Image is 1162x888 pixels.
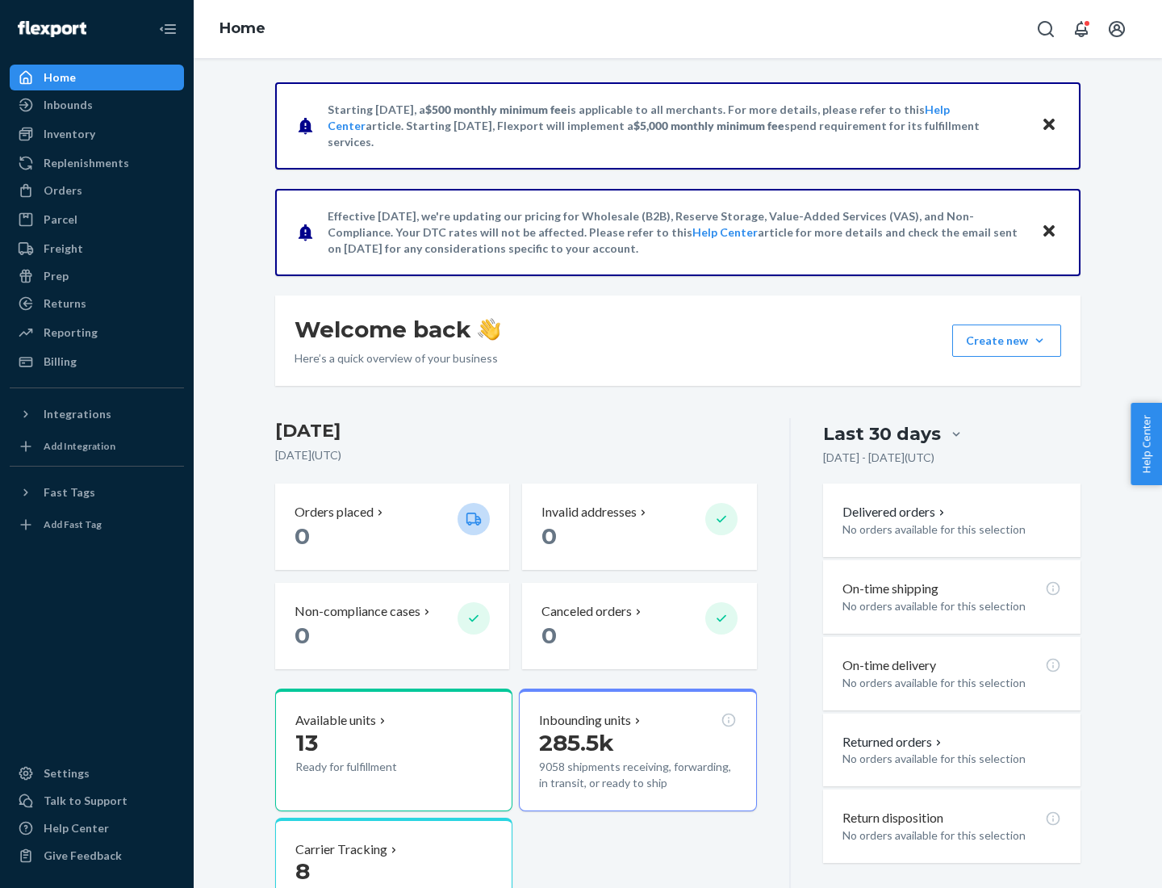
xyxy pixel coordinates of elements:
[295,503,374,521] p: Orders placed
[44,268,69,284] div: Prep
[842,733,945,752] button: Returned orders
[10,401,184,427] button: Integrations
[519,689,756,811] button: Inbounding units285.5k9058 shipments receiving, forwarding, in transit, or ready to ship
[10,349,184,375] a: Billing
[842,580,938,598] p: On-time shipping
[10,320,184,346] a: Reporting
[522,583,756,669] button: Canceled orders 0
[275,583,509,669] button: Non-compliance cases 0
[823,450,934,466] p: [DATE] - [DATE] ( UTC )
[44,97,93,113] div: Inbounds
[1039,114,1060,137] button: Close
[10,236,184,262] a: Freight
[541,522,557,550] span: 0
[10,207,184,232] a: Parcel
[275,689,512,811] button: Available units13Ready for fulfillment
[44,484,95,501] div: Fast Tags
[44,517,102,531] div: Add Fast Tag
[44,69,76,86] div: Home
[633,119,784,132] span: $5,000 monthly minimum fee
[18,21,86,37] img: Flexport logo
[1030,13,1062,45] button: Open Search Box
[842,827,1061,844] p: No orders available for this selection
[295,522,310,550] span: 0
[44,325,98,341] div: Reporting
[952,325,1061,357] button: Create new
[295,711,376,730] p: Available units
[425,103,567,116] span: $500 monthly minimum fee
[328,208,1026,257] p: Effective [DATE], we're updating our pricing for Wholesale (B2B), Reserve Storage, Value-Added Se...
[823,421,941,446] div: Last 30 days
[44,793,127,809] div: Talk to Support
[44,439,115,453] div: Add Integration
[10,480,184,505] button: Fast Tags
[1039,220,1060,244] button: Close
[44,241,83,257] div: Freight
[44,155,129,171] div: Replenishments
[219,19,265,37] a: Home
[44,406,111,422] div: Integrations
[842,656,936,675] p: On-time delivery
[295,857,310,885] span: 8
[842,598,1061,614] p: No orders available for this selection
[328,102,1026,150] p: Starting [DATE], a is applicable to all merchants. For more details, please refer to this article...
[842,503,948,521] button: Delivered orders
[152,13,184,45] button: Close Navigation
[275,418,757,444] h3: [DATE]
[44,126,95,142] div: Inventory
[44,354,77,370] div: Billing
[44,848,122,864] div: Give Feedback
[295,759,445,775] p: Ready for fulfillment
[10,843,184,869] button: Give Feedback
[842,521,1061,538] p: No orders available for this selection
[10,263,184,289] a: Prep
[44,765,90,781] div: Settings
[10,434,184,459] a: Add Integration
[295,840,387,859] p: Carrier Tracking
[10,121,184,147] a: Inventory
[295,602,420,621] p: Non-compliance cases
[275,447,757,463] p: [DATE] ( UTC )
[842,751,1061,767] p: No orders available for this selection
[10,65,184,90] a: Home
[10,760,184,786] a: Settings
[295,622,310,649] span: 0
[842,675,1061,691] p: No orders available for this selection
[1131,403,1162,485] button: Help Center
[541,622,557,649] span: 0
[275,484,509,570] button: Orders placed 0
[295,729,318,756] span: 13
[478,318,500,341] img: hand-wave emoji
[10,150,184,176] a: Replenishments
[539,759,736,791] p: 9058 shipments receiving, forwarding, in transit, or ready to ship
[295,315,500,344] h1: Welcome back
[10,788,184,814] a: Talk to Support
[10,92,184,118] a: Inbounds
[10,512,184,538] a: Add Fast Tag
[10,291,184,316] a: Returns
[522,484,756,570] button: Invalid addresses 0
[44,295,86,312] div: Returns
[541,503,637,521] p: Invalid addresses
[10,815,184,841] a: Help Center
[10,178,184,203] a: Orders
[44,820,109,836] div: Help Center
[295,350,500,367] p: Here’s a quick overview of your business
[539,729,614,756] span: 285.5k
[541,602,632,621] p: Canceled orders
[842,809,943,827] p: Return disposition
[692,225,758,239] a: Help Center
[1101,13,1133,45] button: Open account menu
[1065,13,1097,45] button: Open notifications
[44,182,82,199] div: Orders
[44,212,77,228] div: Parcel
[539,711,631,730] p: Inbounding units
[207,6,278,52] ol: breadcrumbs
